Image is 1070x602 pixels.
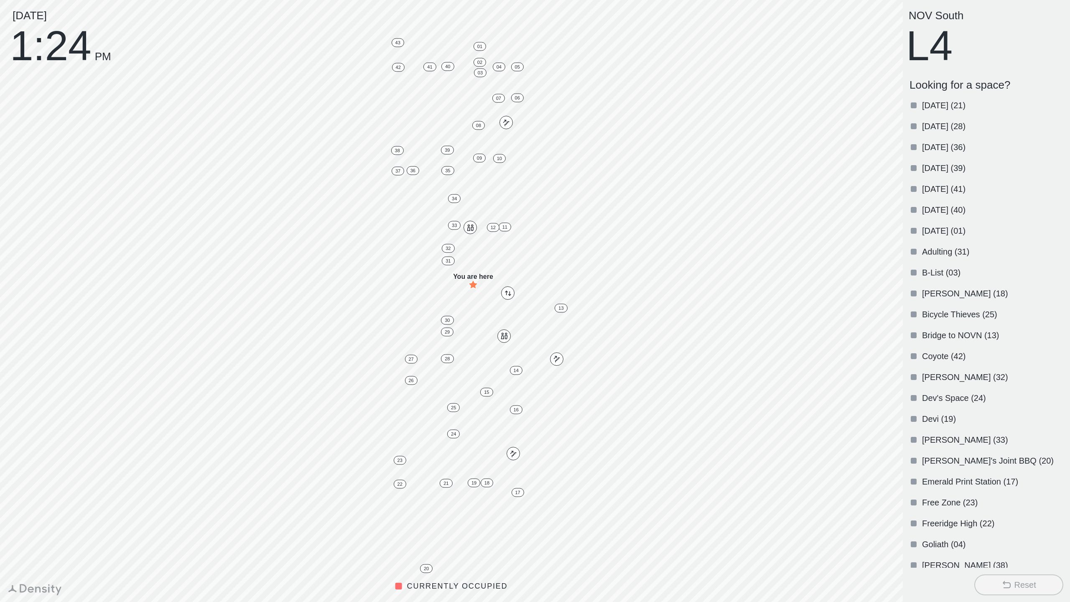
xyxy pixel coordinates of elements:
[922,559,1062,571] p: [PERSON_NAME] (38)
[922,538,1062,550] p: Goliath (04)
[909,79,1063,92] p: Looking for a space?
[922,455,1062,467] p: [PERSON_NAME]'s Joint BBQ (20)
[922,371,1062,383] p: [PERSON_NAME] (32)
[922,225,1062,237] p: [DATE] (01)
[922,434,1062,446] p: [PERSON_NAME] (33)
[922,99,1062,111] p: [DATE] (21)
[922,518,1062,529] p: Freeridge High (22)
[922,476,1062,487] p: Emerald Print Station (17)
[922,162,1062,174] p: [DATE] (39)
[922,413,1062,425] p: Devi (19)
[922,288,1062,299] p: [PERSON_NAME] (18)
[922,183,1062,195] p: [DATE] (41)
[922,329,1062,341] p: Bridge to NOVN (13)
[922,309,1062,320] p: Bicycle Thieves (25)
[922,267,1062,278] p: B-List (03)
[922,120,1062,132] p: [DATE] (28)
[922,141,1062,153] p: [DATE] (36)
[922,246,1062,258] p: Adulting (31)
[922,204,1062,216] p: [DATE] (40)
[974,574,1063,595] button: Reset
[922,497,1062,508] p: Free Zone (23)
[1014,579,1036,591] div: Reset
[922,350,1062,362] p: Coyote (42)
[922,392,1062,404] p: Dev's Space (24)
